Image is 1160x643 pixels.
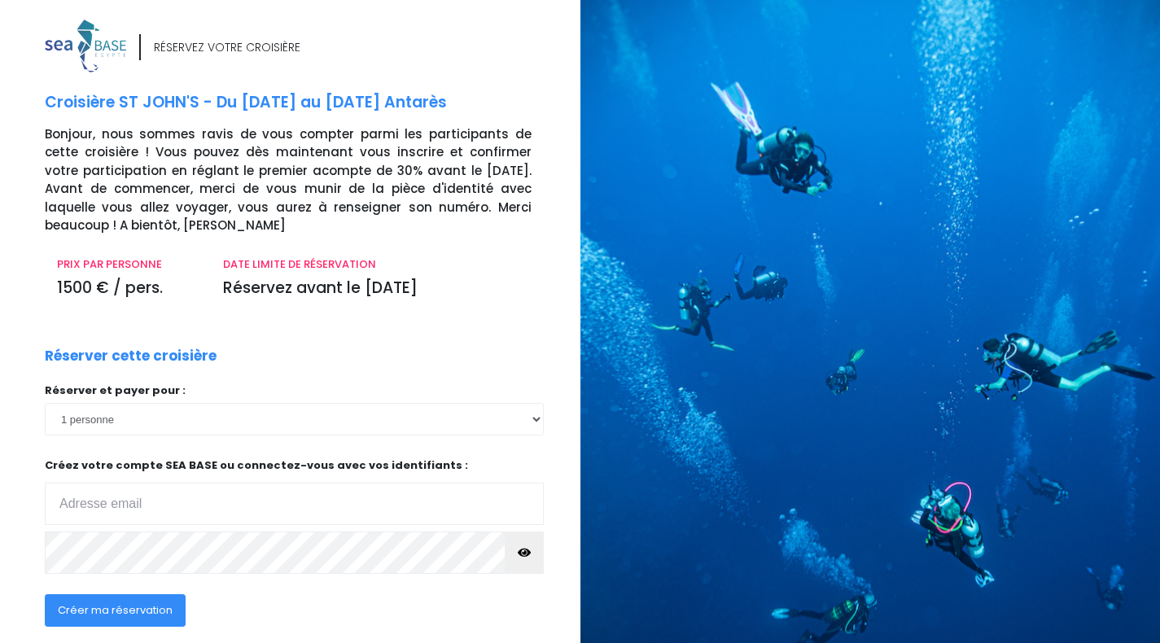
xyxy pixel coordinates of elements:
[45,383,544,399] p: Réserver et payer pour :
[45,125,568,235] p: Bonjour, nous sommes ravis de vous compter parmi les participants de cette croisière ! Vous pouve...
[45,483,544,525] input: Adresse email
[45,20,126,72] img: logo_color1.png
[223,256,531,273] p: DATE LIMITE DE RÉSERVATION
[45,594,186,627] button: Créer ma réservation
[223,277,531,300] p: Réservez avant le [DATE]
[57,256,199,273] p: PRIX PAR PERSONNE
[45,346,217,367] p: Réserver cette croisière
[45,91,568,115] p: Croisière ST JOHN'S - Du [DATE] au [DATE] Antarès
[58,602,173,618] span: Créer ma réservation
[154,39,300,56] div: RÉSERVEZ VOTRE CROISIÈRE
[45,457,544,525] p: Créez votre compte SEA BASE ou connectez-vous avec vos identifiants :
[57,277,199,300] p: 1500 € / pers.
